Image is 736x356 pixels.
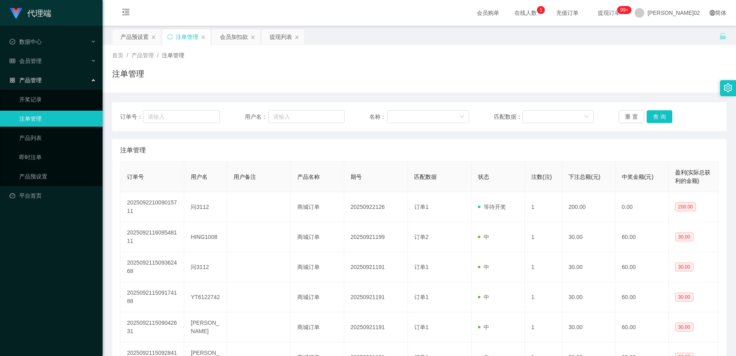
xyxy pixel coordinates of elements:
td: 30.00 [562,222,615,252]
h1: 注单管理 [112,68,144,80]
span: 订单1 [414,204,429,210]
td: 0.00 [615,192,669,222]
span: 名称： [369,113,387,121]
i: 图标： global [710,10,715,16]
font: 产品管理 [19,77,42,83]
span: / [157,52,159,59]
td: 30.00 [562,282,615,312]
td: 202509211509174188 [121,282,184,312]
a: 图标： 仪表板平台首页 [10,188,96,204]
i: 图标： table [10,58,15,64]
td: 商城订单 [291,282,344,312]
font: 在线人数 [514,10,537,16]
font: 充值订单 [556,10,579,16]
i: 图标： 关闭 [201,35,206,40]
span: 首页 [112,52,123,59]
td: 商城订单 [291,222,344,252]
i: 图标： menu-fold [112,0,139,26]
td: 60.00 [615,222,669,252]
span: / [127,52,128,59]
td: 1 [525,312,562,342]
span: 订单1 [414,264,429,270]
span: 用户名： [245,113,268,121]
span: 用户备注 [234,174,256,180]
span: 订单号： [120,113,143,121]
span: 匹配数据 [414,174,437,180]
td: 1 [525,192,562,222]
td: 20250921191 [344,252,408,282]
input: 请输入 [143,110,220,123]
td: 200.00 [562,192,615,222]
td: 202509211509042631 [121,312,184,342]
font: 中 [484,324,489,330]
button: 重 置 [619,110,644,123]
td: 问3112 [184,192,227,222]
span: 30.00 [675,233,694,241]
span: 匹配数据： [494,113,522,121]
span: 30.00 [675,323,694,332]
td: 20250922126 [344,192,408,222]
td: [PERSON_NAME] [184,312,227,342]
a: 代理端 [10,10,51,16]
span: 订单1 [414,324,429,330]
td: 20250921191 [344,282,408,312]
td: YT6122742 [184,282,227,312]
td: 202509221009015711 [121,192,184,222]
font: 提现订单 [598,10,620,16]
sup: 1200 [617,6,631,14]
span: 订单1 [414,294,429,300]
span: 下注总额(元) [569,174,600,180]
span: 订单2 [414,234,429,240]
sup: 1 [537,6,545,14]
img: logo.9652507e.png [10,8,22,19]
i: 图标: sync [167,34,173,40]
div: 提现列表 [270,29,292,44]
div: 会员加扣款 [220,29,248,44]
span: 注单管理 [120,146,146,155]
div: 注单管理 [176,29,198,44]
td: 30.00 [562,252,615,282]
td: 1 [525,252,562,282]
td: HING1008 [184,222,227,252]
div: 产品预设置 [121,29,149,44]
span: 盈利(实际总获利的金额) [675,169,711,184]
i: 图标： 关闭 [294,35,299,40]
td: 20250921199 [344,222,408,252]
span: 200.00 [675,202,696,211]
td: 60.00 [615,282,669,312]
span: 30.00 [675,263,694,271]
font: 等待开奖 [484,204,506,210]
i: 图标： check-circle-o [10,39,15,44]
a: 产品预设置 [19,168,96,184]
i: 图标： 向下 [584,114,589,120]
font: 中 [484,264,489,270]
a: 注单管理 [19,111,96,127]
span: 产品管理 [131,52,154,59]
td: 20250921191 [344,312,408,342]
p: 1 [540,6,542,14]
span: 30.00 [675,293,694,301]
span: 中奖金额(元) [622,174,653,180]
font: 会员管理 [19,58,42,64]
a: 产品列表 [19,130,96,146]
i: 图标： 设置 [724,83,732,92]
i: 图标： 关闭 [151,35,156,40]
i: 图标： AppStore-O [10,77,15,83]
td: 60.00 [615,312,669,342]
td: 问3112 [184,252,227,282]
span: 产品名称 [297,174,320,180]
td: 1 [525,282,562,312]
i: 图标： 解锁 [719,32,726,40]
button: 查 询 [647,110,672,123]
td: 202509211609548111 [121,222,184,252]
input: 请输入 [268,110,345,123]
font: 中 [484,294,489,300]
td: 1 [525,222,562,252]
a: 即时注单 [19,149,96,165]
span: 用户名 [191,174,208,180]
td: 商城订单 [291,312,344,342]
font: 数据中心 [19,38,42,45]
td: 30.00 [562,312,615,342]
i: 图标： 关闭 [250,35,255,40]
td: 202509211509362468 [121,252,184,282]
